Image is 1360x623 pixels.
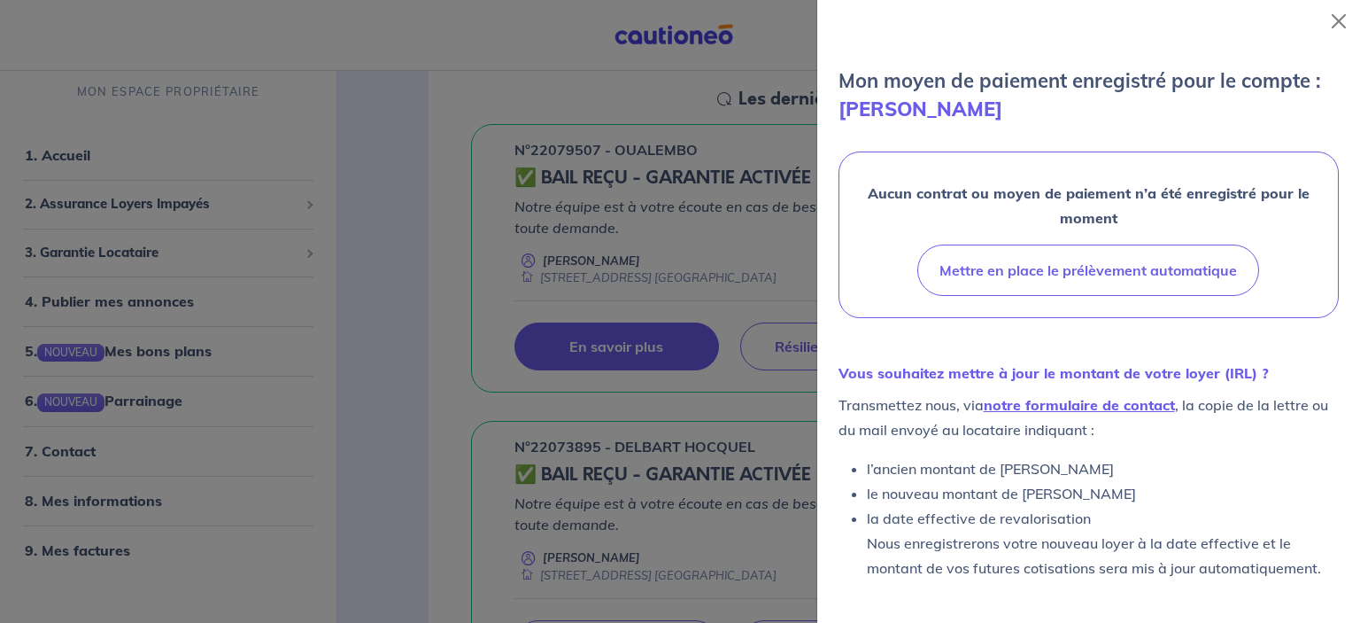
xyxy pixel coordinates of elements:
li: la date effective de revalorisation Nous enregistrerons votre nouveau loyer à la date effective e... [867,506,1339,580]
strong: Aucun contrat ou moyen de paiement n’a été enregistré pour le moment [868,184,1310,227]
button: Mettre en place le prélèvement automatique [917,245,1259,296]
a: notre formulaire de contact [984,396,1175,414]
li: l’ancien montant de [PERSON_NAME] [867,456,1339,481]
strong: [PERSON_NAME] [838,97,1002,121]
button: Close [1325,7,1353,35]
strong: Vous souhaitez mettre à jour le montant de votre loyer (IRL) ? [838,364,1269,382]
p: Mon moyen de paiement enregistré pour le compte : [838,66,1339,123]
li: le nouveau montant de [PERSON_NAME] [867,481,1339,506]
p: Transmettez nous, via , la copie de la lettre ou du mail envoyé au locataire indiquant : [838,393,1339,442]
